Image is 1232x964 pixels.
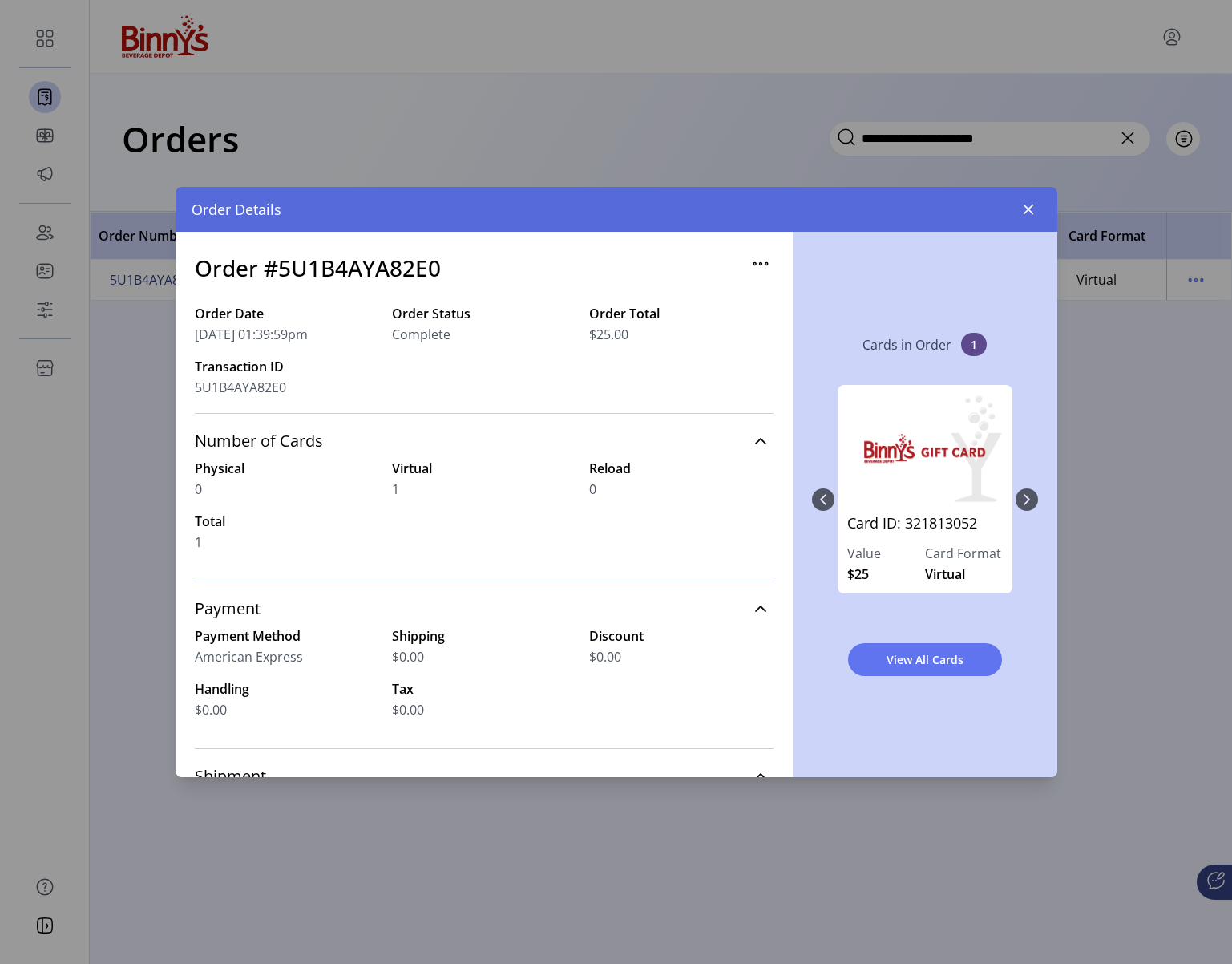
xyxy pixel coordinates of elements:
span: Order Details [192,199,281,221]
label: Reload [589,459,774,478]
a: Shipment [195,759,774,794]
label: Tax [392,679,576,699]
span: 1 [195,533,202,552]
label: Shipping [392,626,576,646]
span: 0 [195,480,202,499]
span: Payment [195,601,261,617]
span: Complete [392,325,450,344]
div: Payment [195,626,774,739]
label: Order Total [589,304,774,323]
span: Virtual [925,565,965,584]
span: $0.00 [195,700,227,719]
span: $0.00 [589,647,621,666]
span: 0 [589,480,596,499]
label: Transaction ID [195,357,379,376]
span: American Express [195,647,303,666]
label: Order Date [195,304,379,323]
label: Total [195,512,379,531]
label: Order Status [392,304,576,323]
label: Payment Method [195,626,379,646]
span: 1 [392,480,399,499]
a: Payment [195,591,774,626]
span: $0.00 [392,700,424,719]
span: Shipment [195,768,266,784]
span: $25.00 [589,325,628,344]
label: Handling [195,679,379,699]
span: $0.00 [392,647,424,666]
div: 0 [834,369,1016,630]
a: Number of Cards [195,423,774,459]
a: Card ID: 321813052 [847,512,1003,544]
label: Physical [195,459,379,478]
span: View All Cards [869,651,981,668]
p: Cards in Order [862,335,951,354]
label: Card Format [925,544,1003,563]
span: Number of Cards [195,433,323,449]
label: Value [847,544,925,563]
span: [DATE] 01:39:59pm [195,325,308,344]
label: Virtual [392,459,576,478]
h3: Order #5U1B4AYA82E0 [195,251,441,285]
img: 321813052 [847,395,1003,503]
span: $25 [847,565,869,584]
label: Discount [589,626,774,646]
span: 5U1B4AYA82E0 [195,378,286,397]
button: View All Cards [848,643,1002,676]
span: 1 [961,333,987,356]
div: Number of Cards [195,459,774,571]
